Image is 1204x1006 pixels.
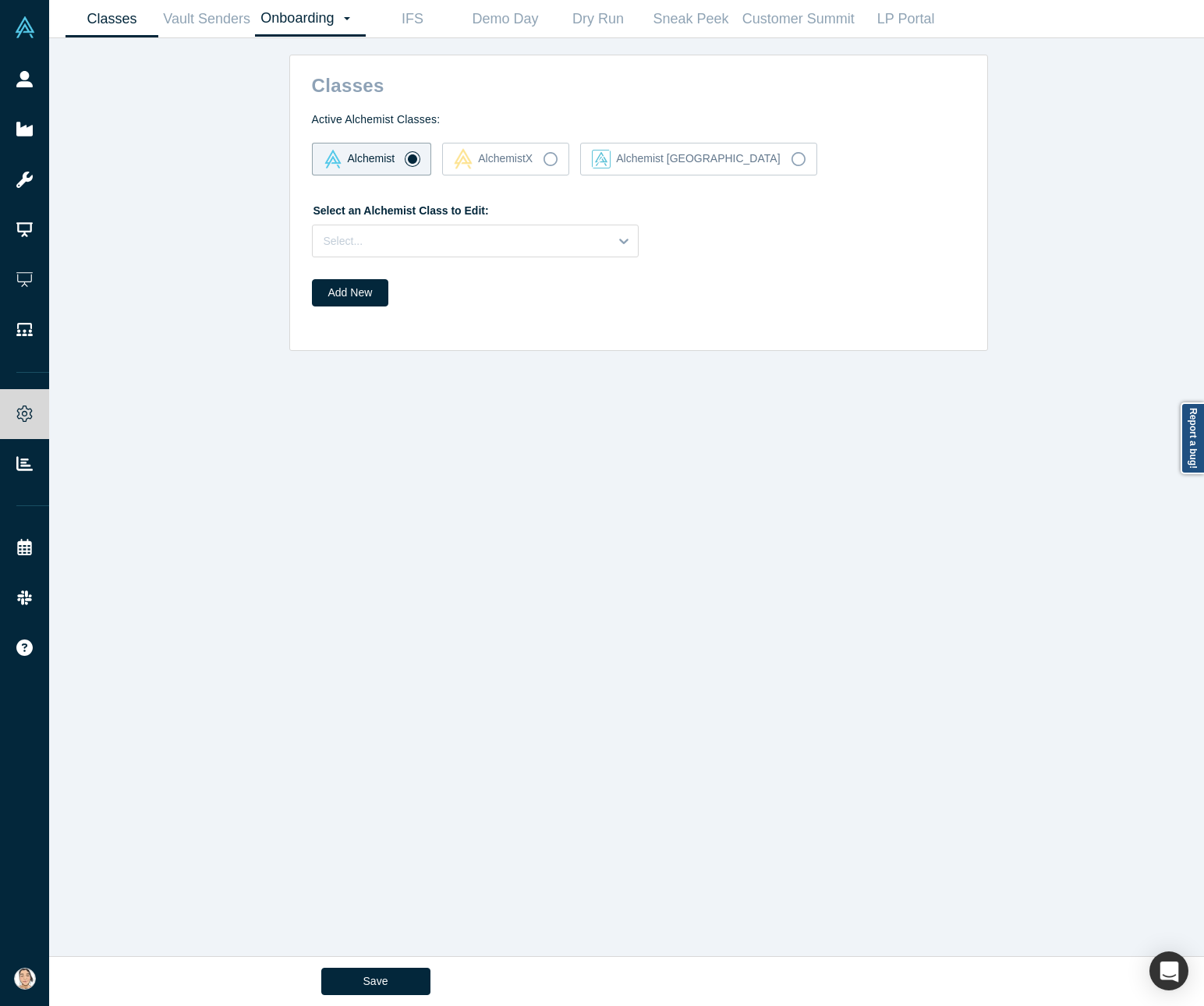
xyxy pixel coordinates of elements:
img: alchemistx Vault Logo [454,148,473,169]
div: Alchemist [324,150,395,168]
a: LP Portal [859,1,952,37]
a: Demo Day [459,1,551,37]
a: Classes [66,1,158,37]
a: Report a bug! [1181,402,1204,474]
a: Vault Senders [158,1,255,37]
h4: Active Alchemist Classes: [312,113,965,126]
img: Natasha Lowery's Account [14,968,36,990]
button: Save [321,968,430,995]
a: Sneak Peek [644,1,737,37]
button: Add New [312,279,389,306]
a: Dry Run [551,1,644,37]
img: alchemist_aj Vault Logo [592,150,611,168]
div: AlchemistX [454,148,533,169]
a: Customer Summit [737,1,859,37]
label: Select an Alchemist Class to Edit: [312,197,489,219]
a: IFS [366,1,459,37]
a: Onboarding [255,1,366,37]
img: alchemist Vault Logo [324,150,342,168]
div: Alchemist [GEOGRAPHIC_DATA] [592,150,780,168]
img: Alchemist Vault Logo [14,16,36,38]
h2: Classes [296,66,987,97]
